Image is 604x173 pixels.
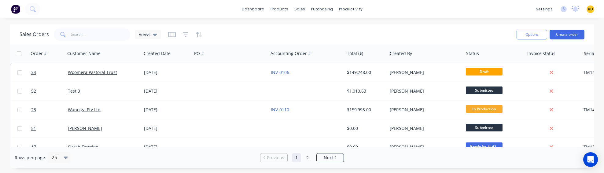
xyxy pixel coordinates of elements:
[68,88,80,94] a: Test 3
[31,63,68,82] a: 34
[390,69,458,75] div: [PERSON_NAME]
[144,50,171,57] div: Created Date
[31,138,68,156] a: 17
[139,31,150,38] span: Views
[31,144,36,150] span: 17
[15,155,45,161] span: Rows per page
[20,31,49,37] h1: Sales Orders
[347,107,383,113] div: $159,995.00
[68,107,101,112] a: Wanolga Pty Ltd
[533,5,556,14] div: settings
[347,144,383,150] div: $0.00
[239,5,267,14] a: dashboard
[31,101,68,119] a: 23
[194,50,204,57] div: PO #
[271,50,311,57] div: Accounting Order #
[303,153,312,162] a: Page 2
[308,5,336,14] div: purchasing
[324,155,333,161] span: Next
[267,5,291,14] div: products
[31,88,36,94] span: 52
[11,5,20,14] img: Factory
[260,155,287,161] a: Previous page
[68,144,98,150] a: Sirrah Farming
[390,50,412,57] div: Created By
[68,69,117,75] a: Woomera Pastoral Trust
[292,153,301,162] a: Page 1 is your current page
[144,144,190,150] div: [DATE]
[317,155,344,161] a: Next page
[347,88,383,94] div: $1,010.63
[31,82,68,100] a: 52
[31,50,47,57] div: Order #
[68,125,102,131] a: [PERSON_NAME]
[31,107,36,113] span: 23
[466,68,503,75] span: Draft
[71,28,131,41] input: Search...
[466,124,503,131] span: Submitted
[31,69,36,75] span: 34
[390,144,458,150] div: [PERSON_NAME]
[144,88,190,94] div: [DATE]
[144,69,190,75] div: [DATE]
[67,50,101,57] div: Customer Name
[336,5,366,14] div: productivity
[466,142,503,150] span: Ready for Fit-O...
[517,30,547,39] button: Options
[550,30,584,39] button: Create order
[466,105,503,113] span: In Production
[588,6,593,12] span: KD
[527,50,555,57] div: Invoice status
[267,155,284,161] span: Previous
[347,125,383,131] div: $0.00
[466,50,479,57] div: Status
[347,50,363,57] div: Total ($)
[31,119,68,138] a: 51
[258,153,346,162] ul: Pagination
[347,69,383,75] div: $149,248.00
[390,88,458,94] div: [PERSON_NAME]
[390,125,458,131] div: [PERSON_NAME]
[271,69,289,75] a: INV-0106
[144,107,190,113] div: [DATE]
[390,107,458,113] div: [PERSON_NAME]
[144,125,190,131] div: [DATE]
[466,86,503,94] span: Submitted
[291,5,308,14] div: sales
[583,152,598,167] div: Open Intercom Messenger
[271,107,289,112] a: INV-0110
[31,125,36,131] span: 51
